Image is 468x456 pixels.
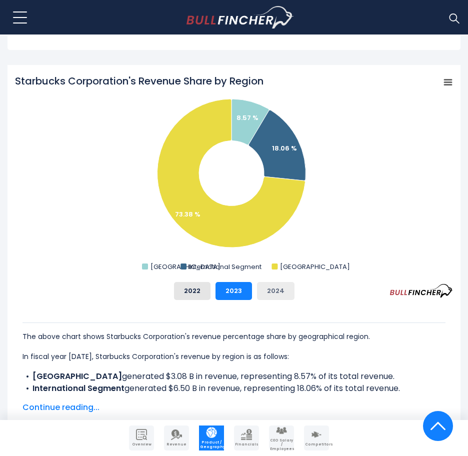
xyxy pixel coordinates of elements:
span: Product / Geography [200,440,223,449]
text: [GEOGRAPHIC_DATA] [280,262,350,271]
b: [GEOGRAPHIC_DATA] [32,370,122,382]
a: Company Overview [129,425,154,450]
a: Go to homepage [186,6,294,29]
span: Revenue [165,442,188,446]
a: Company Competitors [304,425,329,450]
a: Company Employees [269,425,294,450]
p: The above chart shows Starbucks Corporation's revenue percentage share by geographical region. [22,330,445,342]
p: In fiscal year [DATE], Starbucks Corporation's revenue by region is as follows: [22,350,445,362]
li: generated $6.50 B in revenue, representing 18.06% of its total revenue. [22,382,445,394]
text: International Segment [189,262,261,271]
a: Company Financials [234,425,259,450]
text: [GEOGRAPHIC_DATA] [150,262,220,271]
span: Financials [235,442,258,446]
text: 73.38 % [175,209,200,219]
span: CEO Salary / Employees [270,438,293,451]
text: 8.57 % [236,113,258,122]
span: Competitors [305,442,328,446]
text: 18.06 % [272,143,297,153]
button: 2023 [215,282,252,300]
span: Continue reading... [22,401,445,413]
li: generated $26.40 B in revenue, representing 73.38% of its total revenue. [22,394,445,406]
img: bullfincher logo [186,6,294,29]
button: 2024 [257,282,294,300]
span: Overview [130,442,153,446]
div: The for Starbucks Corporation is the [GEOGRAPHIC_DATA], which represents 73.38% of its total reve... [22,322,445,442]
a: Company Revenue [164,425,189,450]
svg: Starbucks Corporation's Revenue Share by Region [15,74,453,274]
li: generated $3.08 B in revenue, representing 8.57% of its total revenue. [22,370,445,382]
b: [GEOGRAPHIC_DATA] [32,394,122,406]
a: Company Product/Geography [199,425,224,450]
tspan: Starbucks Corporation's Revenue Share by Region [15,74,263,88]
b: International Segment [32,382,124,394]
button: 2022 [174,282,210,300]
